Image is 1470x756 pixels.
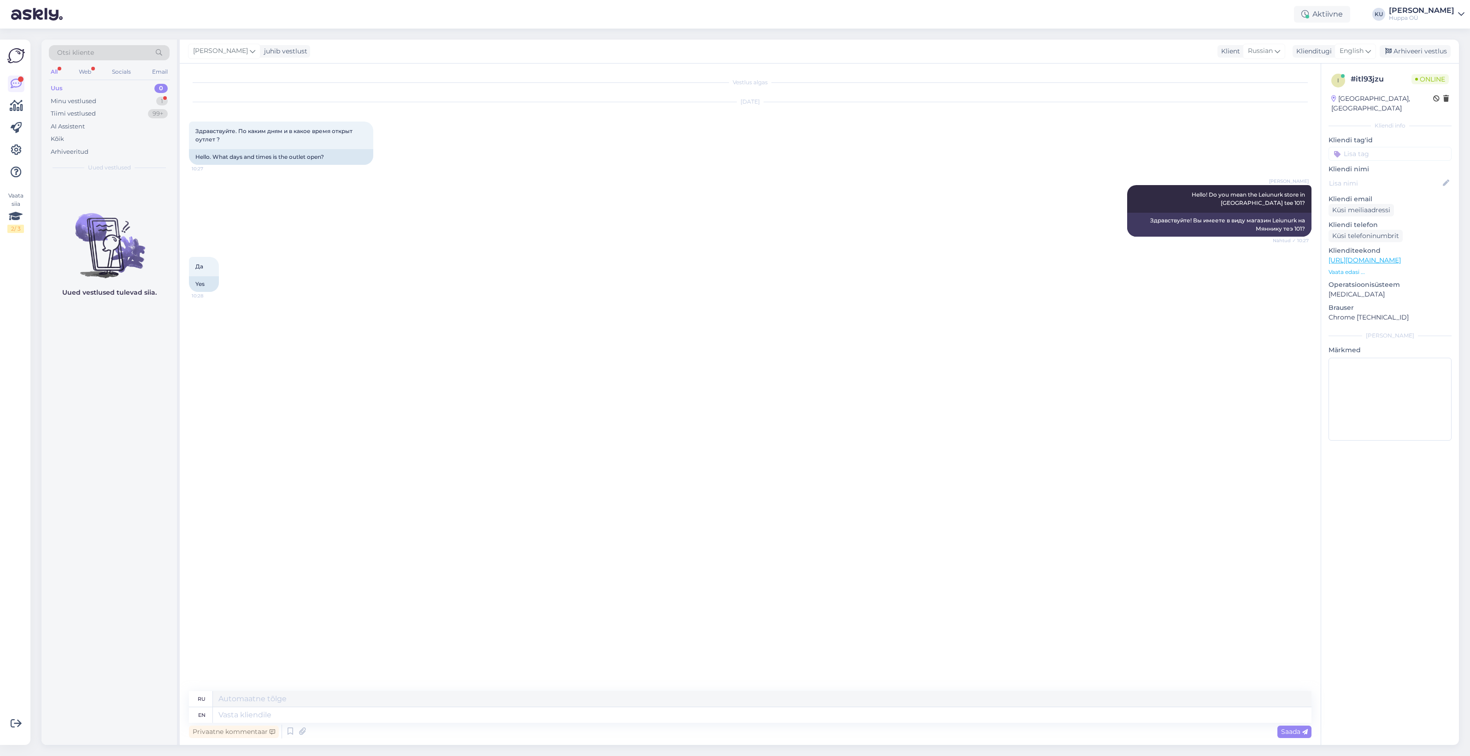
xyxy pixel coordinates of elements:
[1329,147,1452,161] input: Lisa tag
[1269,178,1309,185] span: [PERSON_NAME]
[156,97,168,106] div: 1
[1293,47,1332,56] div: Klienditugi
[195,263,203,270] span: Да
[193,46,248,56] span: [PERSON_NAME]
[1329,220,1452,230] p: Kliendi telefon
[1329,135,1452,145] p: Kliendi tag'id
[154,84,168,93] div: 0
[1329,230,1403,242] div: Küsi telefoninumbrit
[1411,74,1449,84] span: Online
[1329,178,1441,188] input: Lisa nimi
[195,128,354,143] span: Здравствуйте. По каким дням и в какое время открыт оутлет ?
[260,47,307,56] div: juhib vestlust
[88,163,131,172] span: Uued vestlused
[1273,237,1309,244] span: Nähtud ✓ 10:27
[1389,14,1454,22] div: Huppa OÜ
[1329,313,1452,322] p: Chrome [TECHNICAL_ID]
[7,47,25,64] img: Askly Logo
[1294,6,1350,23] div: Aktiivne
[189,98,1311,106] div: [DATE]
[150,66,170,78] div: Email
[51,109,96,118] div: Tiimi vestlused
[7,225,24,233] div: 2 / 3
[1331,94,1433,113] div: [GEOGRAPHIC_DATA], [GEOGRAPHIC_DATA]
[1337,77,1339,84] span: i
[1329,280,1452,290] p: Operatsioonisüsteem
[51,84,63,93] div: Uus
[1248,46,1273,56] span: Russian
[1192,191,1306,206] span: Hello! Do you mean the Leiunurk store in [GEOGRAPHIC_DATA] tee 101?
[1329,256,1401,264] a: [URL][DOMAIN_NAME]
[1281,727,1308,736] span: Saada
[1372,8,1385,21] div: KU
[49,66,59,78] div: All
[1329,194,1452,204] p: Kliendi email
[77,66,93,78] div: Web
[51,147,88,157] div: Arhiveeritud
[1329,290,1452,299] p: [MEDICAL_DATA]
[41,197,177,279] img: No chats
[192,292,226,299] span: 10:28
[7,192,24,233] div: Vaata siia
[1389,7,1454,14] div: [PERSON_NAME]
[1351,74,1411,85] div: # itl93jzu
[189,78,1311,87] div: Vestlus algas
[1329,303,1452,313] p: Brauser
[51,122,85,131] div: AI Assistent
[51,134,64,144] div: Kõik
[1380,45,1451,58] div: Arhiveeri vestlus
[1329,345,1452,355] p: Märkmed
[57,48,94,58] span: Otsi kliente
[198,691,206,707] div: ru
[189,726,279,738] div: Privaatne kommentaar
[189,149,373,165] div: Hello. What days and times is the outlet open?
[192,165,226,172] span: 10:27
[1329,331,1452,340] div: [PERSON_NAME]
[1340,46,1364,56] span: English
[1329,246,1452,256] p: Klienditeekond
[1329,268,1452,276] p: Vaata edasi ...
[51,97,96,106] div: Minu vestlused
[62,288,157,297] p: Uued vestlused tulevad siia.
[148,109,168,118] div: 99+
[1329,204,1394,216] div: Küsi meiliaadressi
[1329,122,1452,130] div: Kliendi info
[1217,47,1240,56] div: Klient
[1329,164,1452,174] p: Kliendi nimi
[1127,213,1311,237] div: Здравствуйте! Вы имеете в виду магазин Leiunurk на Мяннику теэ 101?
[110,66,133,78] div: Socials
[189,276,219,292] div: Yes
[198,707,206,723] div: en
[1389,7,1464,22] a: [PERSON_NAME]Huppa OÜ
